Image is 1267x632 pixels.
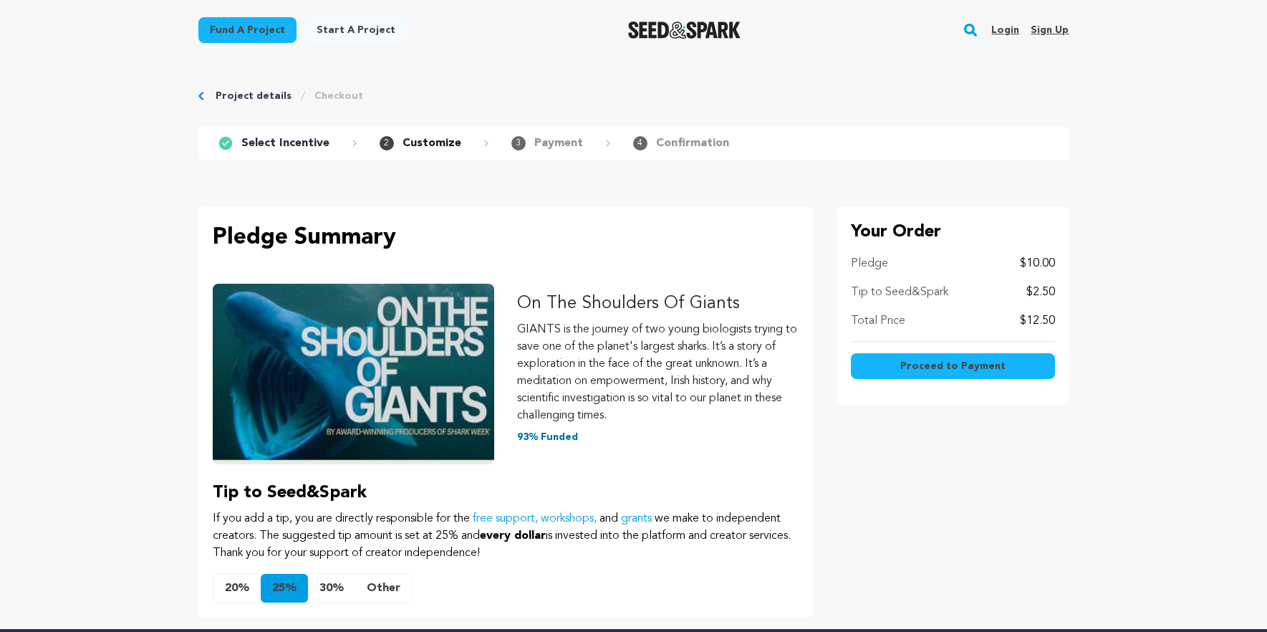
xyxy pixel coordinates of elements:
[213,221,799,255] p: Pledge Summary
[1031,19,1069,42] a: Sign up
[308,574,355,603] button: 30%
[380,136,394,150] span: 2
[314,89,363,103] a: Checkout
[621,513,652,525] a: grants
[261,574,308,603] button: 25%
[213,574,261,603] button: 20%
[511,136,526,150] span: 3
[213,482,799,504] p: Tip to Seed&Spark
[1020,312,1055,330] p: $12.50
[517,430,799,444] p: 93% Funded
[355,574,412,603] button: Other
[1026,284,1055,301] p: $2.50
[241,135,329,152] p: Select Incentive
[517,292,799,315] p: On The Shoulders Of Giants
[1020,255,1055,272] p: $10.00
[517,321,799,424] p: GIANTS is the journey of two young biologists trying to save one of the planet's largest sharks. ...
[213,284,495,464] img: On The Shoulders Of Giants image
[480,530,546,542] span: every dollar
[216,89,292,103] a: Project details
[473,513,597,525] a: free support, workshops,
[851,312,905,330] p: Total Price
[213,510,799,562] p: If you add a tip, you are directly responsible for the and we make to independent creators. The s...
[628,21,741,39] img: Seed&Spark Logo Dark Mode
[656,135,729,152] p: Confirmation
[305,17,407,43] a: Start a project
[851,221,1055,244] p: Your Order
[900,359,1006,373] span: Proceed to Payment
[198,89,1069,103] div: Breadcrumb
[851,255,888,272] p: Pledge
[851,284,948,301] p: Tip to Seed&Spark
[851,353,1055,379] button: Proceed to Payment
[403,135,461,152] p: Customize
[628,21,741,39] a: Seed&Spark Homepage
[198,17,297,43] a: Fund a project
[633,136,647,150] span: 4
[991,19,1019,42] a: Login
[534,135,583,152] p: Payment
